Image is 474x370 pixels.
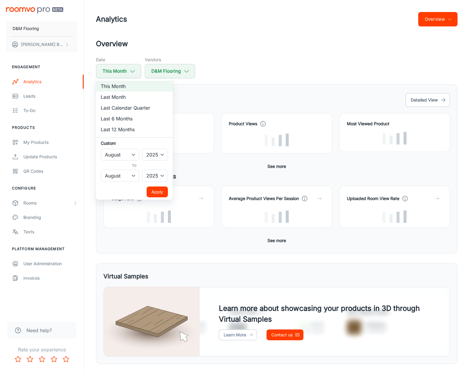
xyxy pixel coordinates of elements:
[101,140,168,146] h6: Custom
[102,162,167,168] h6: to
[96,81,173,92] li: This Month
[96,92,173,102] li: Last Month
[96,102,173,113] li: Last Calendar Quarter
[147,187,168,197] button: Apply
[96,113,173,124] li: Last 6 Months
[96,124,173,135] li: Last 12 Months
